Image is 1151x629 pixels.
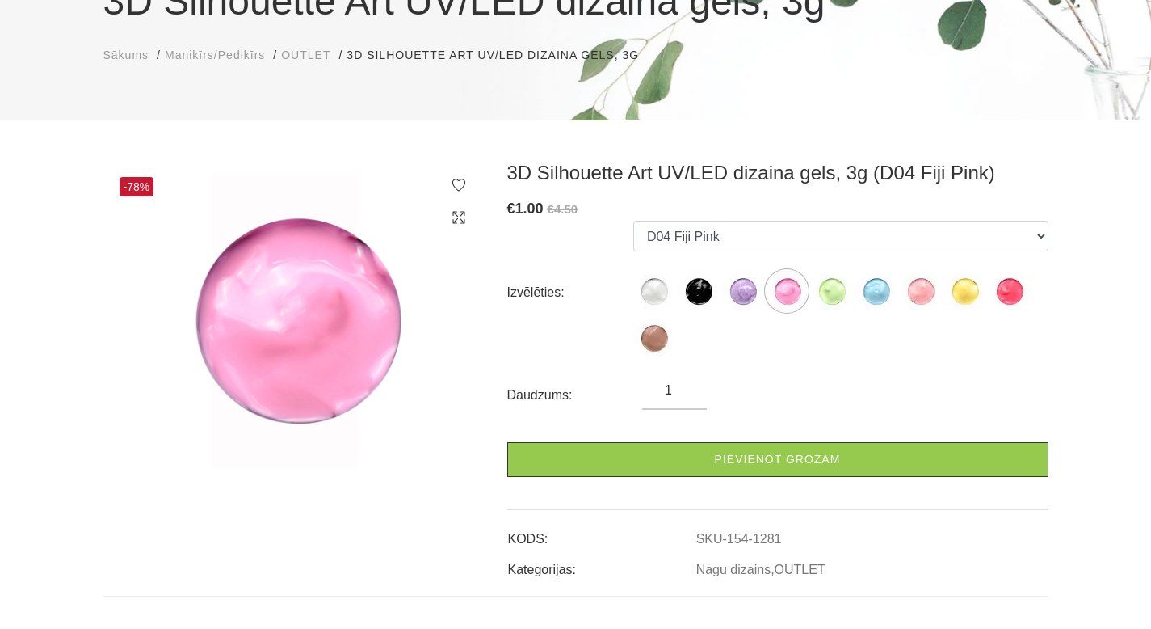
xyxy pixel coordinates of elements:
span: € [507,201,515,217]
img: ... [722,271,762,311]
span: -78% [120,177,154,196]
img: ... [633,271,674,311]
span: Sākums [103,49,149,61]
img: ... [944,271,985,311]
h3: 3D Silhouette Art UV/LED dizaina gels, 3g (D04 Fiji Pink) [507,161,1048,185]
img: ... [900,271,940,311]
a: OUTLET [775,563,825,577]
td: , [695,549,1048,580]
a: Pievienot grozam [507,442,1048,477]
img: 3D Silhouette Art UV/LED dizaina gels, 3g [103,161,483,473]
img: ... [855,271,896,311]
div: Izvēlēties: [507,280,633,306]
a: Sākums [103,47,149,64]
label: Nav atlikumā [944,271,985,311]
li: 3D Silhouette Art UV/LED dizaina gels, 3g [347,47,655,64]
a: SKU-154-1281 [696,532,782,547]
a: Manikīrs/Pedikīrs [165,47,265,64]
td: Kategorijas: [507,549,695,580]
img: ... [633,318,674,358]
img: ... [678,271,718,311]
td: KODS: [507,518,695,549]
span: Manikīrs/Pedikīrs [165,49,265,61]
span: OUTLET [281,49,330,61]
div: Daudzums: [507,382,643,408]
s: €4.50 [548,202,578,216]
img: ... [767,271,807,311]
a: Nagu dizains [696,563,771,577]
img: ... [989,271,1029,311]
img: ... [811,271,851,311]
a: OUTLET [281,47,330,64]
span: 1.00 [515,201,544,217]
